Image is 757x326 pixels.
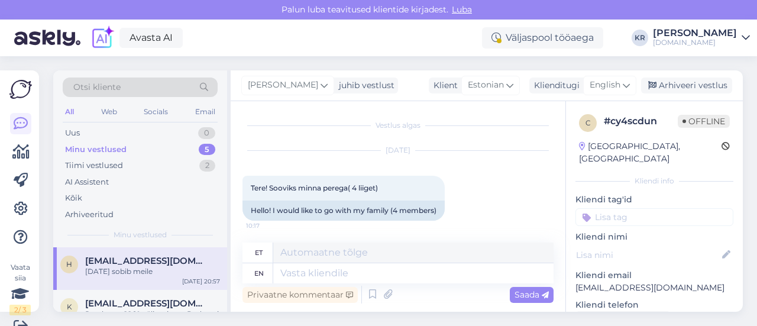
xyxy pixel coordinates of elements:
[653,28,750,47] a: [PERSON_NAME][DOMAIN_NAME]
[90,25,115,50] img: explore-ai
[193,104,218,120] div: Email
[448,4,475,15] span: Luba
[114,230,167,240] span: Minu vestlused
[242,145,554,156] div: [DATE]
[242,287,358,303] div: Privaatne kommentaar
[632,30,648,46] div: KR
[63,104,76,120] div: All
[575,231,733,243] p: Kliendi nimi
[65,160,123,172] div: Tiimi vestlused
[65,192,82,204] div: Kõik
[9,262,31,315] div: Vaata siia
[575,208,733,226] input: Lisa tag
[515,289,549,300] span: Saada
[65,144,127,156] div: Minu vestlused
[65,176,109,188] div: AI Assistent
[678,115,730,128] span: Offline
[590,79,620,92] span: English
[242,201,445,221] div: Hello! I would like to go with my family (4 members)
[66,260,72,269] span: h
[85,298,208,309] span: Kyllireier@gmail.com
[119,28,183,48] a: Avasta AI
[242,120,554,131] div: Vestlus algas
[576,248,720,262] input: Lisa nimi
[575,282,733,294] p: [EMAIL_ADDRESS][DOMAIN_NAME]
[67,302,72,311] span: K
[65,127,80,139] div: Uus
[575,269,733,282] p: Kliendi email
[248,79,318,92] span: [PERSON_NAME]
[182,277,220,286] div: [DATE] 20:57
[604,114,678,128] div: # cy4scdun
[429,79,458,92] div: Klient
[641,78,732,93] div: Arhiveeri vestlus
[575,299,733,311] p: Kliendi telefon
[141,104,170,120] div: Socials
[254,263,264,283] div: en
[653,38,737,47] div: [DOMAIN_NAME]
[9,80,32,99] img: Askly Logo
[199,144,215,156] div: 5
[255,243,263,263] div: et
[585,118,591,127] span: c
[99,104,119,120] div: Web
[199,160,215,172] div: 2
[85,266,220,277] div: [DATE] sobib meile
[482,27,603,49] div: Väljaspool tööaega
[575,193,733,206] p: Kliendi tag'id
[579,140,722,165] div: [GEOGRAPHIC_DATA], [GEOGRAPHIC_DATA]
[529,79,580,92] div: Klienditugi
[198,127,215,139] div: 0
[65,209,114,221] div: Arhiveeritud
[246,221,290,230] span: 10:17
[251,183,378,192] span: Tere! Sooviks minna perega( 4 liiget)
[85,256,208,266] span: helenkars1@gmail.com
[334,79,394,92] div: juhib vestlust
[575,176,733,186] div: Kliendi info
[73,81,121,93] span: Otsi kliente
[468,79,504,92] span: Estonian
[653,28,737,38] div: [PERSON_NAME]
[9,305,31,315] div: 2 / 3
